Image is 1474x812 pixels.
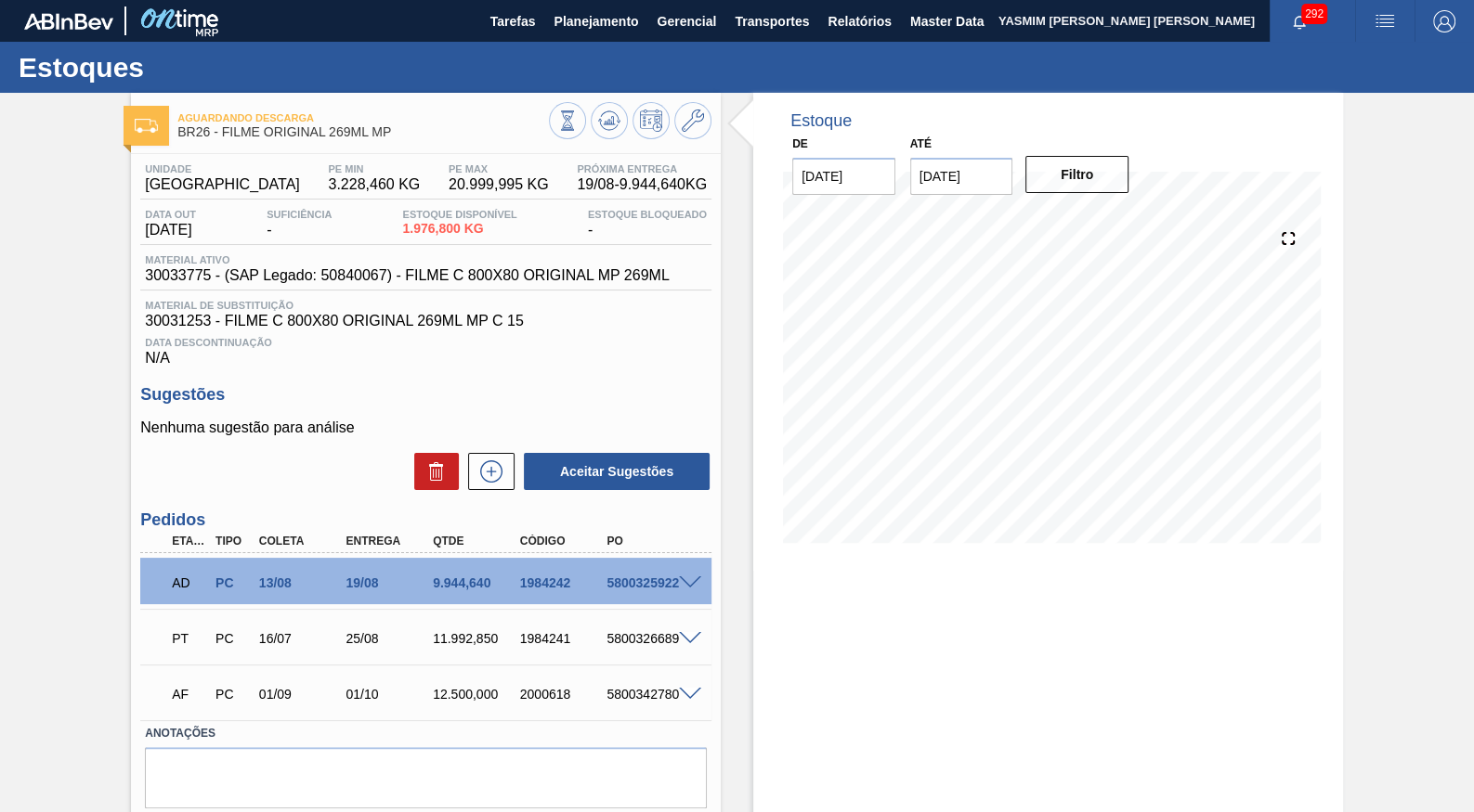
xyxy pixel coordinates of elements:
[790,111,852,131] div: Estoque
[792,158,895,195] input: dd/mm/yyyy
[910,10,984,32] span: Master Data
[145,222,196,238] span: [DATE]
[402,222,516,236] span: 1.976,800 KG
[145,163,300,174] span: Unidade
[490,10,536,32] span: Tarefas
[267,209,332,220] span: Suficiência
[554,10,638,32] span: Planejamento
[140,329,711,367] div: N/A
[549,102,586,139] button: Visão Geral dos Estoques
[24,13,113,30] img: TNhmsLtSVTkK8tSr43FrP2fwEKptu5GPRR3wAAAABJRU5ErkJggg==
[145,300,707,311] span: Material de Substituição
[1433,10,1455,32] img: Logout
[145,267,669,284] span: 30033775 - (SAP Legado: 50840067) - FILME C 800X80 ORIGINAL MP 269ML
[792,137,808,150] label: De
[449,163,549,174] span: PE MAX
[341,575,437,590] div: 19/08/2025
[515,687,611,702] div: 2000618
[428,535,524,548] div: Qtde
[172,631,206,646] p: PT
[145,254,669,265] span: Material ativo
[602,535,698,548] div: PO
[211,575,254,590] div: Pedido de Compra
[428,631,524,646] div: 11.992,850
[828,10,891,32] span: Relatórios
[910,137,932,150] label: Até
[341,687,437,702] div: 01/10/2025
[515,631,611,646] div: 1984241
[588,209,707,220] span: Estoque Bloqueado
[515,451,711,492] div: Aceitar Sugestões
[145,337,707,348] span: Data Descontinuação
[211,687,254,702] div: Pedido de Compra
[145,209,196,220] span: Data out
[254,535,350,548] div: Coleta
[140,385,711,405] h3: Sugestões
[167,562,211,603] div: Aguardando Descarga
[658,10,717,32] span: Gerencial
[583,209,711,238] div: -
[177,125,549,139] span: BR26 - FILME ORIGINAL 269ML MP
[602,631,698,646] div: 5800326689
[428,687,524,702] div: 12.500,000
[515,575,611,590] div: 1984242
[145,176,300,193] span: [GEOGRAPHIC_DATA]
[177,112,549,123] span: Aguardando Descarga
[254,687,350,702] div: 01/09/2025
[211,535,254,548] div: Tipo
[428,575,524,590] div: 9.944,640
[1301,4,1327,24] span: 292
[262,209,336,238] div: -
[341,631,437,646] div: 25/08/2025
[328,163,420,174] span: PE MIN
[674,102,711,139] button: Ir ao Master Data / Geral
[140,419,711,436] p: Nenhuma sugestão para análise
[145,313,707,329] span: 30031253 - FILME C 800X80 ORIGINAL 269ML MP C 15
[910,158,1013,195] input: dd/mm/yyyy
[145,720,707,747] label: Anotações
[1025,156,1128,193] button: Filtro
[140,510,711,530] h3: Pedidos
[735,10,809,32] span: Transportes
[167,674,211,715] div: Aguardando Faturamento
[172,687,206,702] p: AF
[515,535,611,548] div: Código
[167,618,211,659] div: Pedido em Trânsito
[459,453,515,490] div: Nova sugestão
[135,119,158,133] img: Ícone
[577,163,707,174] span: Próxima Entrega
[1270,8,1329,34] button: Notificações
[591,102,628,139] button: Atualizar Gráfico
[167,535,211,548] div: Etapa
[254,575,350,590] div: 13/08/2025
[172,575,206,590] p: AD
[633,102,670,139] button: Programar Estoque
[405,453,459,490] div: Excluir Sugestões
[577,176,707,193] span: 19/08 - 9.944,640 KG
[602,687,698,702] div: 5800342780
[602,575,698,590] div: 5800325922
[328,176,420,193] span: 3.228,460 KG
[1374,10,1396,32] img: userActions
[449,176,549,193] span: 20.999,995 KG
[402,209,516,220] span: Estoque Disponível
[19,57,348,78] h1: Estoques
[254,631,350,646] div: 16/07/2025
[524,453,710,490] button: Aceitar Sugestões
[341,535,437,548] div: Entrega
[211,631,254,646] div: Pedido de Compra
